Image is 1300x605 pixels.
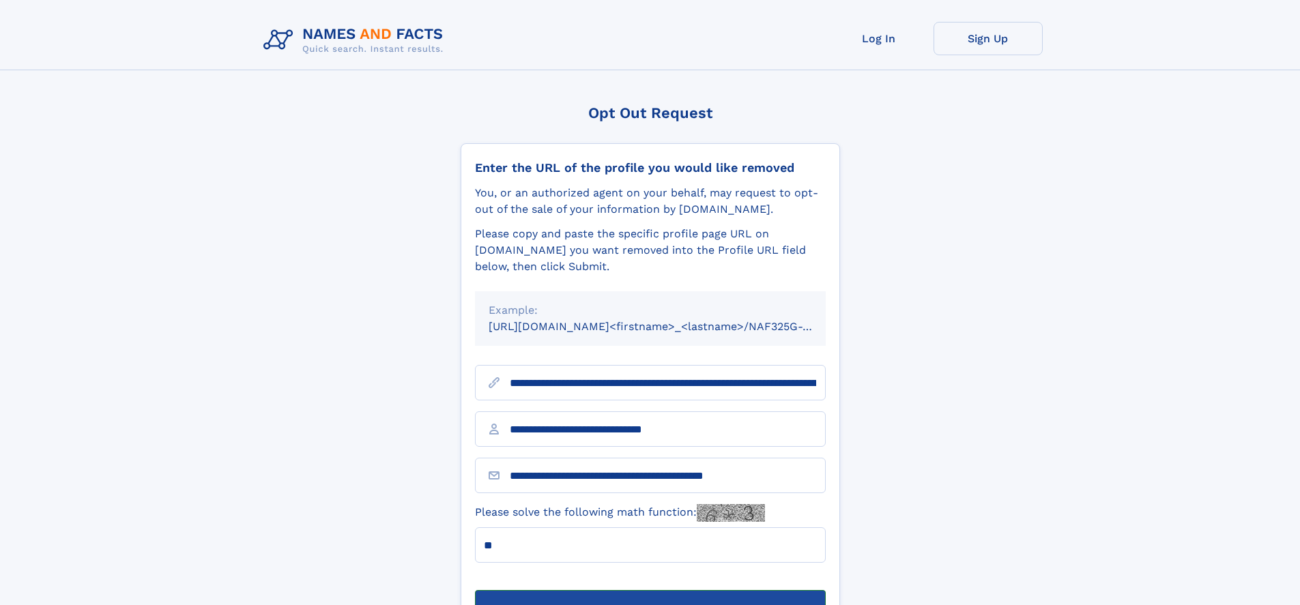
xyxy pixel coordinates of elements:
small: [URL][DOMAIN_NAME]<firstname>_<lastname>/NAF325G-xxxxxxxx [489,320,852,333]
img: Logo Names and Facts [258,22,454,59]
a: Sign Up [934,22,1043,55]
label: Please solve the following math function: [475,504,765,522]
div: Example: [489,302,812,319]
div: You, or an authorized agent on your behalf, may request to opt-out of the sale of your informatio... [475,185,826,218]
div: Opt Out Request [461,104,840,121]
a: Log In [824,22,934,55]
div: Enter the URL of the profile you would like removed [475,160,826,175]
div: Please copy and paste the specific profile page URL on [DOMAIN_NAME] you want removed into the Pr... [475,226,826,275]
